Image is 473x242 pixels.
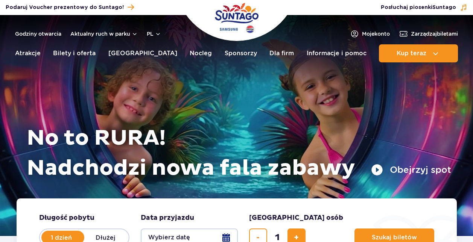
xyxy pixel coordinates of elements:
[399,29,458,38] a: Zarządzajbiletami
[381,4,456,11] span: Posłuchaj piosenki
[372,234,417,241] span: Szukaj biletów
[381,4,467,11] button: Posłuchaj piosenkiSuntago
[39,213,94,222] span: Długość pobytu
[190,44,212,62] a: Nocleg
[147,30,161,38] button: pl
[141,213,194,222] span: Data przyjazdu
[6,4,124,11] span: Podaruj Voucher prezentowy do Suntago!
[307,44,367,62] a: Informacje i pomoc
[350,29,390,38] a: Mojekonto
[397,50,426,57] span: Kup teraz
[371,164,451,176] button: Obejrzyj spot
[6,2,134,12] a: Podaruj Voucher prezentowy do Suntago!
[27,123,451,183] h1: No to RURA! Nadchodzi nowa fala zabawy
[225,44,257,62] a: Sponsorzy
[108,44,177,62] a: [GEOGRAPHIC_DATA]
[15,44,41,62] a: Atrakcje
[249,213,343,222] span: [GEOGRAPHIC_DATA] osób
[432,5,456,10] span: Suntago
[15,30,61,38] a: Godziny otwarcia
[411,30,458,38] span: Zarządzaj biletami
[362,30,390,38] span: Moje konto
[53,44,96,62] a: Bilety i oferta
[70,31,138,37] button: Aktualny ruch w parku
[269,44,294,62] a: Dla firm
[379,44,458,62] button: Kup teraz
